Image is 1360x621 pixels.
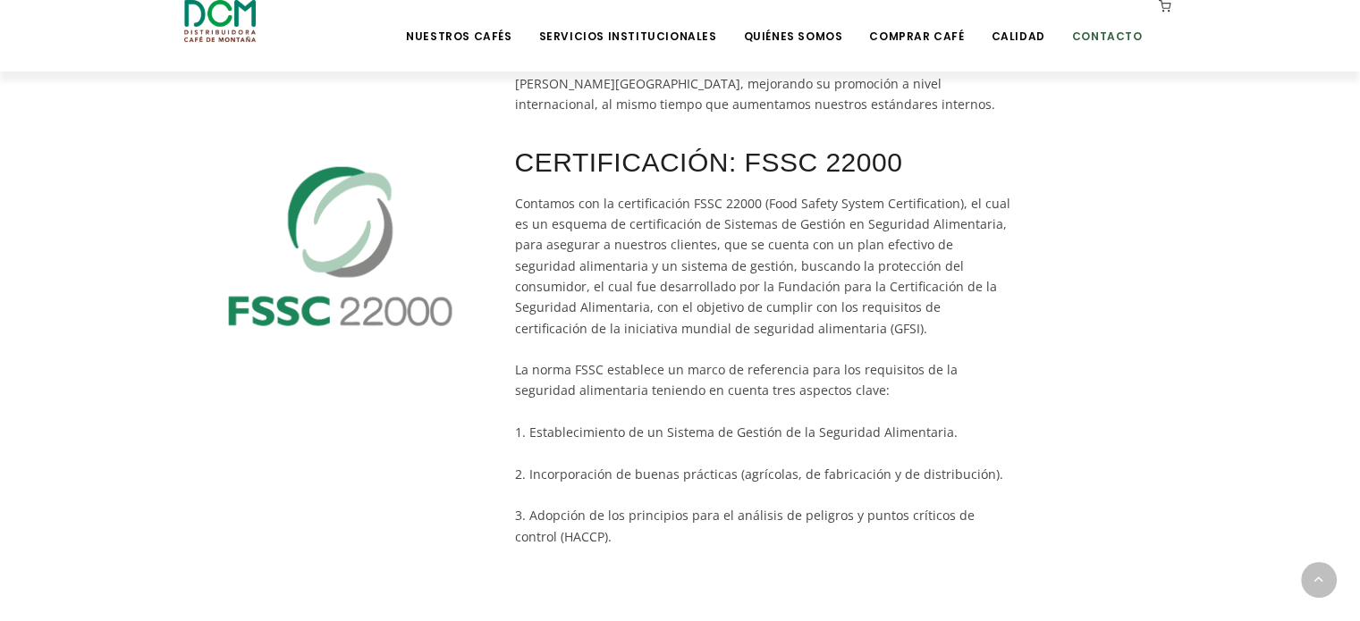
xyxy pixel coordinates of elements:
[528,2,727,44] a: Servicios Institucionales
[732,2,853,44] a: Quiénes Somos
[980,2,1055,44] a: Calidad
[208,142,473,353] img: FSSC%20Logo.png
[515,195,1010,545] lead: Contamos con la certificación FSSC 22000 (Food Safety System Certification), el cual es un esquem...
[395,2,522,44] a: Nuestros Cafés
[1061,2,1153,44] a: Contacto
[858,2,975,44] a: Comprar Café
[515,142,1016,182] h3: CERTIFICACIÓN: FSSC 22000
